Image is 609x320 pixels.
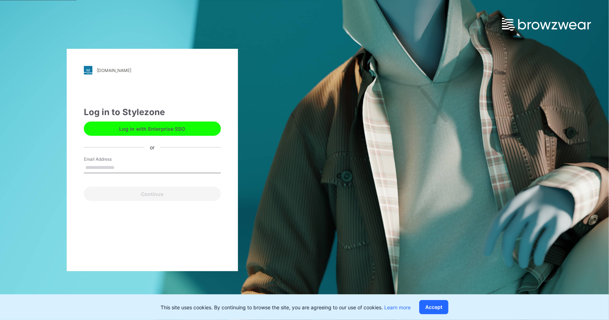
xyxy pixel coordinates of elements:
[84,122,221,136] button: Log in with Enterprise SSO
[84,66,92,74] img: stylezone-logo.562084cfcfab977791bfbf7441f1a819.svg
[502,18,591,31] img: browzwear-logo.e42bd6dac1945053ebaf764b6aa21510.svg
[97,68,131,73] div: [DOMAIN_NAME]
[144,144,160,151] div: or
[84,106,221,119] div: Log in to Stylezone
[419,300,448,314] button: Accept
[84,66,221,74] a: [DOMAIN_NAME]
[84,156,134,162] label: Email Address
[161,304,411,311] p: This site uses cookies. By continuing to browse the site, you are agreeing to our use of cookies.
[384,304,411,310] a: Learn more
